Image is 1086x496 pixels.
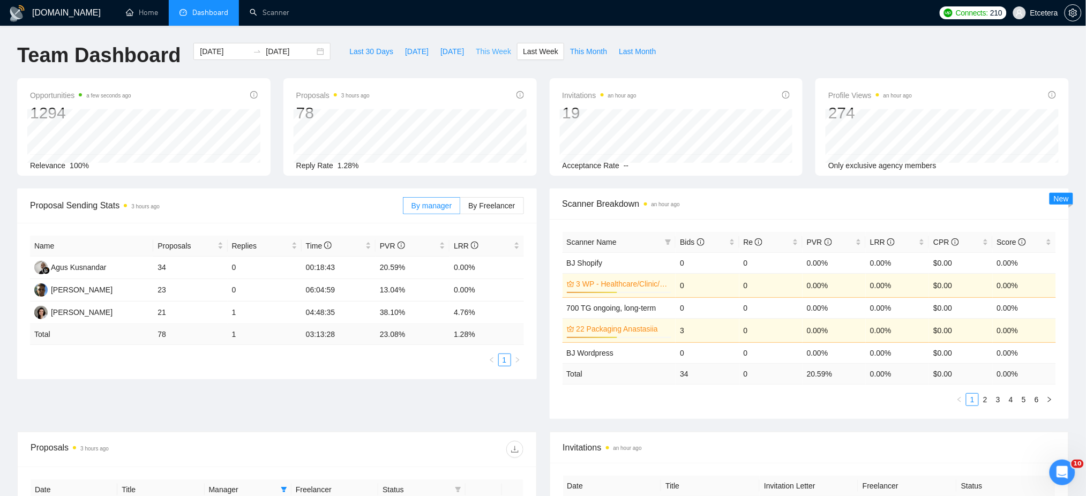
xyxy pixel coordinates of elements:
td: 0 [739,297,803,318]
td: 0.00% [866,252,929,273]
td: $0.00 [929,318,992,342]
td: 04:48:35 [302,302,376,324]
button: left [485,354,498,366]
td: 34 [153,257,227,279]
span: info-circle [471,242,478,249]
time: 3 hours ago [341,93,370,99]
td: 0 [739,342,803,363]
td: 0 [676,273,739,297]
td: 1.28 % [450,324,523,345]
span: left [956,396,963,403]
td: 0 [739,363,803,384]
span: This Month [570,46,607,57]
li: 3 [992,393,1005,406]
span: info-circle [952,238,959,246]
div: Agus Kusnandar [51,261,107,273]
td: 23 [153,279,227,302]
span: swap-right [253,47,261,56]
td: 1 [228,324,302,345]
span: PVR [807,238,832,246]
span: [DATE] [440,46,464,57]
td: 0.00% [803,273,866,297]
a: homeHome [126,8,158,17]
a: 3 WP - Healthcare/Clinic/Wellness/Beauty (Dima N) [576,278,670,290]
time: an hour ago [883,93,912,99]
span: right [1046,396,1053,403]
span: Acceptance Rate [563,161,620,170]
div: [PERSON_NAME] [51,306,113,318]
span: filter [281,486,287,493]
div: Proposals [31,441,277,458]
img: AP [34,283,48,297]
td: 0 [676,252,739,273]
td: 0.00% [993,318,1056,342]
time: 3 hours ago [80,446,109,452]
time: a few seconds ago [86,93,131,99]
td: 0.00% [803,342,866,363]
li: 4 [1005,393,1017,406]
td: 0.00% [866,342,929,363]
button: setting [1065,4,1082,21]
td: 0.00% [803,318,866,342]
span: Dashboard [192,8,228,17]
span: PVR [380,242,405,250]
time: an hour ago [651,201,680,207]
span: 10 [1072,460,1084,468]
span: download [507,445,523,454]
span: Proposals [296,89,370,102]
span: info-circle [1018,238,1026,246]
td: 3 [676,318,739,342]
td: 00:18:43 [302,257,376,279]
span: LRR [870,238,895,246]
li: 2 [979,393,992,406]
li: 1 [498,354,511,366]
span: info-circle [324,242,332,249]
li: 5 [1017,393,1030,406]
button: Last Week [517,43,564,60]
th: Proposals [153,236,227,257]
span: filter [663,234,673,250]
span: Invitations [563,89,636,102]
div: 1294 [30,103,131,123]
button: right [511,354,524,366]
span: filter [455,486,461,493]
span: 210 [990,7,1002,19]
a: 1 [499,354,511,366]
span: info-circle [887,238,895,246]
td: 38.10% [376,302,450,324]
li: Next Page [511,354,524,366]
iframe: Intercom live chat [1050,460,1075,485]
button: Last Month [613,43,662,60]
h1: Team Dashboard [17,43,181,68]
span: Only exclusive agency members [828,161,937,170]
td: 0.00 % [866,363,929,384]
span: Replies [232,240,289,252]
li: 1 [966,393,979,406]
td: 0.00% [993,297,1056,318]
span: Relevance [30,161,65,170]
span: crown [567,280,574,288]
td: 0 [676,297,739,318]
span: Proposal Sending Stats [30,199,403,212]
a: searchScanner [250,8,289,17]
span: Connects: [956,7,988,19]
li: Next Page [1043,393,1056,406]
span: right [514,357,521,363]
a: AP[PERSON_NAME] [34,285,113,294]
span: New [1054,194,1069,203]
td: 0 [739,318,803,342]
td: $0.00 [929,252,992,273]
button: This Week [470,43,517,60]
input: Start date [200,46,249,57]
td: 0.00% [866,318,929,342]
img: logo [9,5,26,22]
td: 0 [228,257,302,279]
span: LRR [454,242,478,250]
li: Previous Page [485,354,498,366]
span: left [489,357,495,363]
td: 78 [153,324,227,345]
span: This Week [476,46,511,57]
td: $0.00 [929,297,992,318]
span: Re [744,238,763,246]
span: Status [383,484,450,495]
